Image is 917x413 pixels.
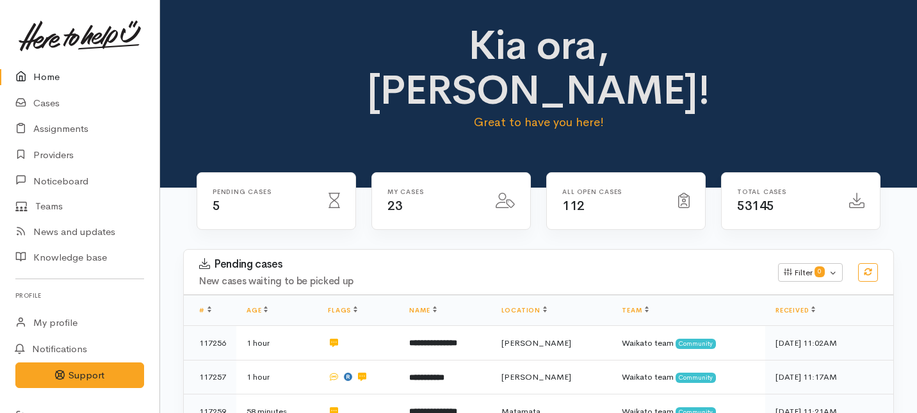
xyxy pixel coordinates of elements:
a: Location [501,306,547,314]
td: Waikato team [612,326,765,360]
h6: Pending cases [213,188,313,195]
a: Received [775,306,815,314]
h6: All Open cases [562,188,663,195]
a: Team [622,306,648,314]
td: Waikato team [612,360,765,394]
h6: My cases [387,188,480,195]
a: Age [247,306,268,314]
button: Filter0 [778,263,843,282]
td: 117257 [184,360,236,394]
span: [PERSON_NAME] [501,337,571,348]
p: Great to have you here! [365,113,713,131]
span: 5 [213,198,220,214]
td: [DATE] 11:17AM [765,360,893,394]
span: 23 [387,198,402,214]
a: # [199,306,211,314]
span: Community [676,373,716,383]
td: 1 hour [236,360,318,394]
td: 1 hour [236,326,318,360]
span: Community [676,339,716,349]
span: 53145 [737,198,774,214]
span: 0 [815,266,825,277]
a: Name [409,306,436,314]
span: 112 [562,198,585,214]
h6: Profile [15,287,144,304]
h3: Pending cases [199,258,763,271]
td: [DATE] 11:02AM [765,326,893,360]
td: 117256 [184,326,236,360]
a: Flags [328,306,357,314]
h6: Total cases [737,188,834,195]
button: Support [15,362,144,389]
h4: New cases waiting to be picked up [199,276,763,287]
span: [PERSON_NAME] [501,371,571,382]
h1: Kia ora, [PERSON_NAME]! [365,23,713,113]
